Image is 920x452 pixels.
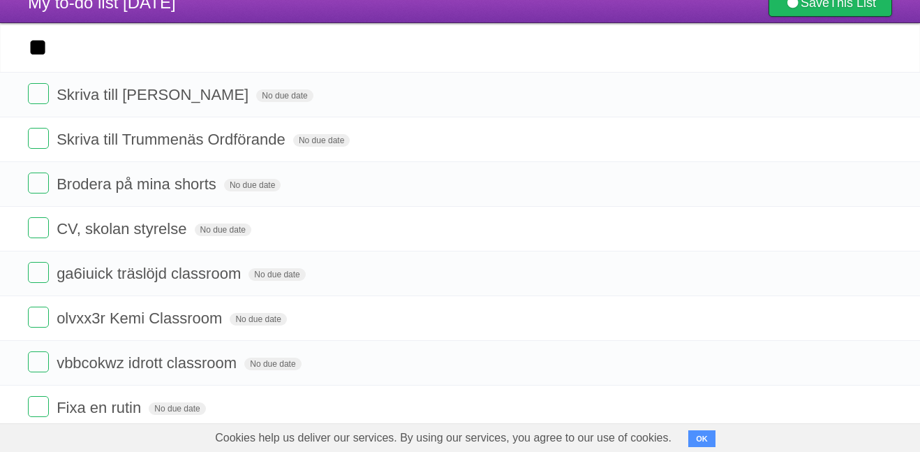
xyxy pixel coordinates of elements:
[248,268,305,281] span: No due date
[57,175,220,193] span: Brodera på mina shorts
[688,430,715,447] button: OK
[28,217,49,238] label: Done
[57,220,190,238] span: CV, skolan styrelse
[28,128,49,149] label: Done
[57,265,244,282] span: ga6iuick träslöjd classroom
[57,86,252,103] span: Skriva till [PERSON_NAME]
[57,131,289,148] span: Skriva till Trummenäs Ordförande
[230,313,286,326] span: No due date
[57,354,240,372] span: vbbcokwz idrott classroom
[57,399,144,416] span: Fixa en rutin
[28,396,49,417] label: Done
[195,224,251,236] span: No due date
[149,402,205,415] span: No due date
[57,309,225,327] span: olvxx3r Kemi Classroom
[244,358,301,370] span: No due date
[256,89,313,102] span: No due date
[28,262,49,283] label: Done
[293,134,350,147] span: No due date
[201,424,685,452] span: Cookies help us deliver our services. By using our services, you agree to our use of cookies.
[28,83,49,104] label: Done
[224,179,281,191] span: No due date
[28,173,49,194] label: Done
[28,351,49,372] label: Done
[28,307,49,328] label: Done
